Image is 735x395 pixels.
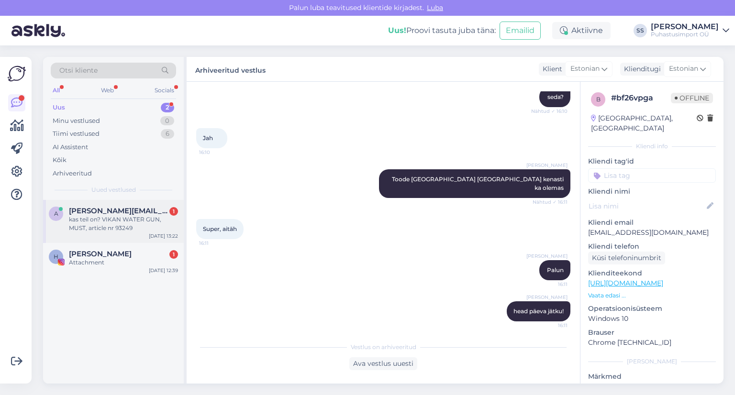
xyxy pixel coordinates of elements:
[588,304,716,314] p: Operatsioonisüsteem
[388,25,496,36] div: Proovi tasuta juba täna:
[51,84,62,97] div: All
[539,64,562,74] div: Klient
[531,108,568,115] span: Nähtud ✓ 16:10
[547,93,564,100] span: seda?
[69,207,168,215] span: artur@kaaviar.ee
[588,228,716,238] p: [EMAIL_ADDRESS][DOMAIN_NAME]
[588,314,716,324] p: Windows 10
[526,252,568,260] span: [PERSON_NAME]
[588,241,716,252] p: Kliendi telefon
[588,372,716,382] p: Märkmed
[99,84,116,97] div: Web
[69,258,178,267] div: Attachment
[59,66,98,76] span: Otsi kliente
[588,338,716,348] p: Chrome [TECHNICAL_ID]
[588,168,716,183] input: Lisa tag
[611,92,671,104] div: # bf26vpga
[532,281,568,288] span: 16:11
[8,65,26,83] img: Askly Logo
[651,23,729,38] a: [PERSON_NAME]Puhastusimport OÜ
[161,129,174,139] div: 6
[161,103,174,112] div: 2
[69,215,178,232] div: kas teil on? VIKAN WATER GUN, MUST, article nr 93249
[651,31,719,38] div: Puhastusimport OÜ
[513,307,564,315] span: head päeva jätku!
[53,143,88,152] div: AI Assistent
[153,84,176,97] div: Socials
[392,176,565,191] span: Toode [GEOGRAPHIC_DATA] [GEOGRAPHIC_DATA] kenasti ka olemas
[54,253,58,260] span: H
[547,266,564,274] span: Palun
[53,155,67,165] div: Kõik
[532,322,568,329] span: 16:11
[591,113,697,133] div: [GEOGRAPHIC_DATA], [GEOGRAPHIC_DATA]
[588,187,716,197] p: Kliendi nimi
[588,357,716,366] div: [PERSON_NAME]
[669,64,698,74] span: Estonian
[588,142,716,151] div: Kliendi info
[526,294,568,301] span: [PERSON_NAME]
[552,22,611,39] div: Aktiivne
[54,210,58,217] span: a
[199,149,235,156] span: 16:10
[588,279,663,287] a: [URL][DOMAIN_NAME]
[169,207,178,216] div: 1
[160,116,174,126] div: 0
[149,267,178,274] div: [DATE] 12:39
[53,116,100,126] div: Minu vestlused
[500,22,541,40] button: Emailid
[149,232,178,240] div: [DATE] 13:22
[349,357,417,370] div: Ava vestlus uuesti
[203,225,237,232] span: Super, aitäh
[351,343,416,351] span: Vestlus on arhiveeritud
[199,240,235,247] span: 16:11
[651,23,719,31] div: [PERSON_NAME]
[53,169,92,178] div: Arhiveeritud
[570,64,600,74] span: Estonian
[424,3,446,12] span: Luba
[588,252,665,264] div: Küsi telefoninumbrit
[588,291,716,300] p: Vaata edasi ...
[532,198,568,206] span: Nähtud ✓ 16:11
[588,156,716,166] p: Kliendi tag'id
[671,93,713,103] span: Offline
[53,129,100,139] div: Tiimi vestlused
[588,268,716,278] p: Klienditeekond
[91,186,136,194] span: Uued vestlused
[526,162,568,169] span: [PERSON_NAME]
[388,26,406,35] b: Uus!
[596,96,601,103] span: b
[169,250,178,259] div: 1
[195,63,266,76] label: Arhiveeritud vestlus
[588,218,716,228] p: Kliendi email
[588,328,716,338] p: Brauser
[634,24,647,37] div: SS
[620,64,661,74] div: Klienditugi
[589,201,705,211] input: Lisa nimi
[69,250,132,258] span: Helge Alt
[203,134,213,142] span: Jah
[53,103,65,112] div: Uus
